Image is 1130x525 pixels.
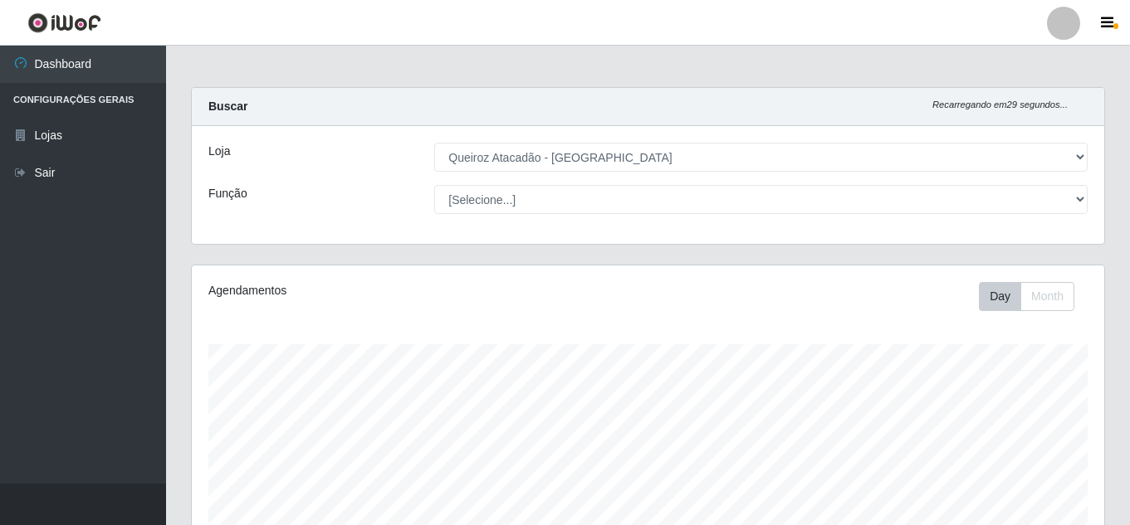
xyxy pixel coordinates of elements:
[1020,282,1074,311] button: Month
[979,282,1088,311] div: Toolbar with button groups
[208,185,247,202] label: Função
[208,100,247,113] strong: Buscar
[932,100,1068,109] i: Recarregando em 29 segundos...
[208,143,230,160] label: Loja
[27,12,101,33] img: CoreUI Logo
[979,282,1074,311] div: First group
[208,282,560,299] div: Agendamentos
[979,282,1021,311] button: Day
